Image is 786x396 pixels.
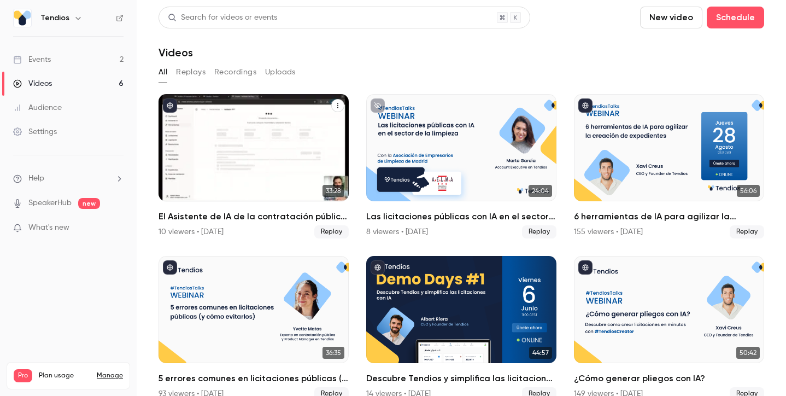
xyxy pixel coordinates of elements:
[13,126,57,137] div: Settings
[707,7,764,28] button: Schedule
[265,63,296,81] button: Uploads
[314,225,349,238] span: Replay
[14,369,32,382] span: Pro
[574,372,764,385] h2: ¿Cómo generar pliegos con IA?
[159,94,349,238] li: El Asistente de IA de la contratación pública: consulta, redacta y valida.
[39,371,90,380] span: Plan usage
[176,63,206,81] button: Replays
[366,372,556,385] h2: Descubre Tendios y simplifica las licitaciones con IA
[522,225,556,238] span: Replay
[640,7,702,28] button: New video
[366,210,556,223] h2: Las licitaciones públicas con IA en el sector de la limpieza
[13,78,52,89] div: Videos
[366,226,428,237] div: 8 viewers • [DATE]
[13,102,62,113] div: Audience
[366,94,556,238] li: Las licitaciones públicas con IA en el sector de la limpieza
[578,98,593,113] button: published
[322,185,344,197] span: 33:28
[28,222,69,234] span: What's new
[159,210,349,223] h2: El Asistente de IA de la contratación pública: consulta, redacta y valida.
[110,223,124,233] iframe: Noticeable Trigger
[730,225,764,238] span: Replay
[529,185,552,197] span: 24:04
[366,94,556,238] a: 24:04Las licitaciones públicas con IA en el sector de la limpieza8 viewers • [DATE]Replay
[159,7,764,389] section: Videos
[159,226,224,237] div: 10 viewers • [DATE]
[736,347,760,359] span: 50:42
[28,197,72,209] a: SpeakerHub
[529,347,552,359] span: 44:57
[168,12,277,24] div: Search for videos or events
[163,260,177,275] button: published
[97,371,123,380] a: Manage
[28,173,44,184] span: Help
[40,13,69,24] h6: Tendios
[159,372,349,385] h2: 5 errores comunes en licitaciones públicas (y cómo evitarlos)
[13,173,124,184] li: help-dropdown-opener
[578,260,593,275] button: published
[159,94,349,238] a: 33:28El Asistente de IA de la contratación pública: consulta, redacta y valida.10 viewers • [DATE...
[13,54,51,65] div: Events
[159,46,193,59] h1: Videos
[371,260,385,275] button: published
[78,198,100,209] span: new
[214,63,256,81] button: Recordings
[159,63,167,81] button: All
[163,98,177,113] button: published
[14,9,31,27] img: Tendios
[322,347,344,359] span: 36:35
[574,94,764,238] a: 56:066 herramientas de IA para agilizar la creación de expedientes155 viewers • [DATE]Replay
[737,185,760,197] span: 56:06
[574,226,643,237] div: 155 viewers • [DATE]
[371,98,385,113] button: unpublished
[574,94,764,238] li: 6 herramientas de IA para agilizar la creación de expedientes
[574,210,764,223] h2: 6 herramientas de IA para agilizar la creación de expedientes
